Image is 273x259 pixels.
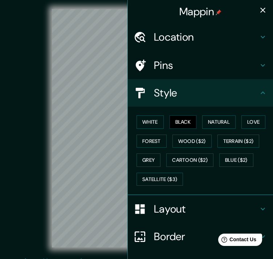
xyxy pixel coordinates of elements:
[208,231,265,251] iframe: Help widget launcher
[154,30,258,44] h4: Location
[154,230,258,243] h4: Border
[202,115,236,129] button: Natural
[154,202,258,215] h4: Layout
[179,5,221,18] h4: Mappin
[128,23,273,51] div: Location
[219,153,253,167] button: Blue ($2)
[154,59,258,72] h4: Pins
[128,195,273,223] div: Layout
[52,9,221,247] canvas: Map
[172,135,212,148] button: Wood ($2)
[128,79,273,107] div: Style
[136,153,160,167] button: Grey
[136,135,167,148] button: Forest
[166,153,213,167] button: Cartoon ($2)
[128,52,273,79] div: Pins
[216,9,221,15] img: pin-icon.png
[128,223,273,250] div: Border
[154,86,258,99] h4: Style
[241,115,265,129] button: Love
[170,115,197,129] button: Black
[217,135,260,148] button: Terrain ($2)
[136,115,164,129] button: White
[136,173,183,186] button: Satellite ($3)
